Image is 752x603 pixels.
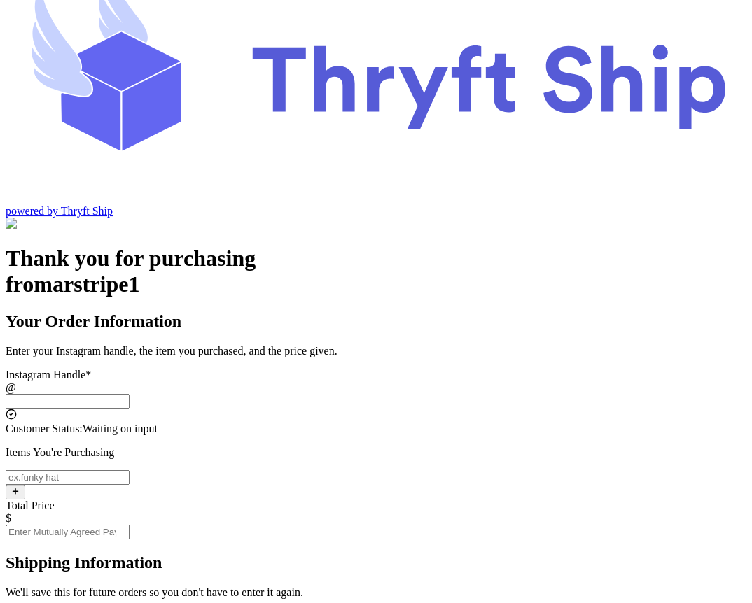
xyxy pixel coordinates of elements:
input: ex.funky hat [6,470,130,485]
h2: Your Order Information [6,312,746,331]
p: Enter your Instagram handle, the item you purchased, and the price given. [6,345,746,357]
span: Waiting on input [83,423,158,434]
label: Instagram Handle [6,369,91,381]
p: Items You're Purchasing [6,446,746,459]
span: Customer Status: [6,423,83,434]
img: Customer Form Background [6,218,145,230]
div: $ [6,512,746,525]
p: We'll save this for future orders so you don't have to enter it again. [6,586,746,599]
h1: Thank you for purchasing from [6,246,746,297]
a: powered by Thryft Ship [6,205,113,217]
input: Enter Mutually Agreed Payment [6,525,130,539]
h2: Shipping Information [6,553,746,572]
span: arstripe1 [53,271,139,297]
label: Total Price [6,499,55,511]
div: @ [6,381,746,394]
